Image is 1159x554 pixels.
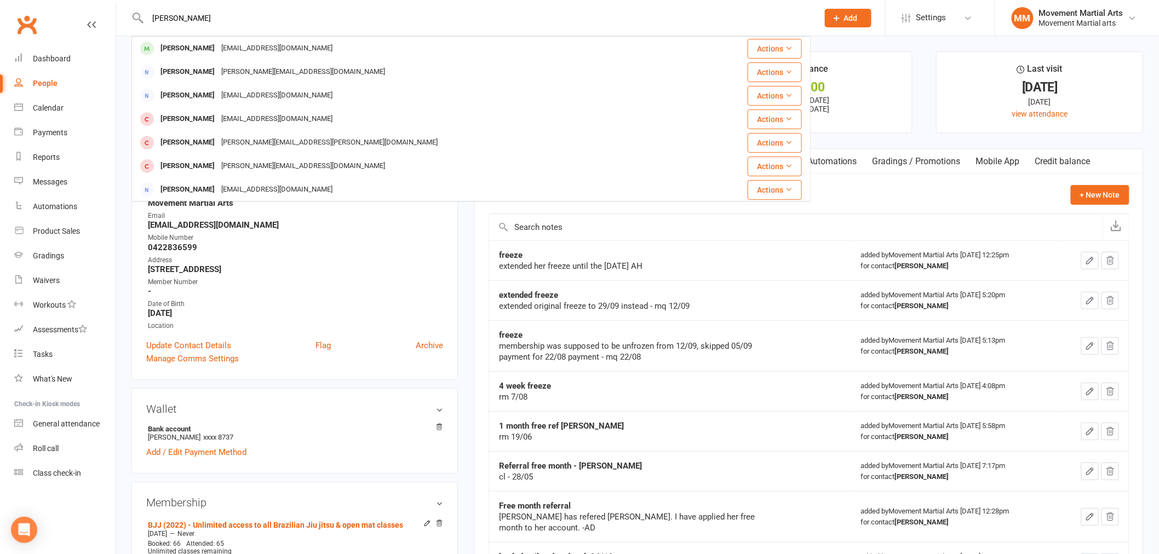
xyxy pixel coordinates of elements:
[14,318,116,342] a: Assessments
[1071,185,1129,205] button: + New Note
[33,153,60,161] div: Reports
[499,421,624,431] strong: 1 month free ref [PERSON_NAME]
[218,182,336,198] div: [EMAIL_ADDRESS][DOMAIN_NAME]
[860,335,1048,357] div: added by Movement Martial Arts [DATE] 5:13pm
[860,391,1048,402] div: for contact
[860,517,1048,528] div: for contact
[748,62,802,82] button: Actions
[844,14,858,22] span: Add
[894,472,949,481] strong: [PERSON_NAME]
[860,290,1048,311] div: added by Movement Martial Arts [DATE] 5:20pm
[1039,8,1123,18] div: Movement Martial Arts
[946,96,1133,108] div: [DATE]
[499,261,773,272] div: extended her freeze until the [DATE] AH
[748,39,802,59] button: Actions
[33,128,67,137] div: Payments
[146,423,443,443] li: [PERSON_NAME]
[860,250,1048,272] div: added by Movement Martial Arts [DATE] 12:25pm
[33,54,71,63] div: Dashboard
[157,158,218,174] div: [PERSON_NAME]
[148,321,443,331] div: Location
[157,135,218,151] div: [PERSON_NAME]
[145,10,811,26] input: Search...
[33,469,81,477] div: Class check-in
[146,446,246,459] a: Add / Edit Payment Method
[14,170,116,194] a: Messages
[946,82,1133,93] div: [DATE]
[499,381,551,391] strong: 4 week freeze
[218,158,388,174] div: [PERSON_NAME][EMAIL_ADDRESS][DOMAIN_NAME]
[157,64,218,80] div: [PERSON_NAME]
[14,194,116,219] a: Automations
[894,262,949,270] strong: [PERSON_NAME]
[499,290,558,300] strong: extended freeze
[148,308,443,318] strong: [DATE]
[218,88,336,103] div: [EMAIL_ADDRESS][DOMAIN_NAME]
[145,529,443,538] div: —
[894,518,949,526] strong: [PERSON_NAME]
[499,250,523,260] strong: freeze
[11,517,37,543] div: Open Intercom Messenger
[177,530,194,538] span: Never
[146,339,231,352] a: Update Contact Details
[148,521,403,529] a: BJJ (2022) - Unlimited access to all Brazilian Jiu jitsu & open mat classes
[860,380,1048,402] div: added by Movement Martial Arts [DATE] 4:08pm
[748,157,802,176] button: Actions
[968,149,1028,174] a: Mobile App
[218,135,441,151] div: [PERSON_NAME][EMAIL_ADDRESS][PERSON_NAME][DOMAIN_NAME]
[416,339,443,352] a: Archive
[499,431,773,442] div: rm 19/06
[148,233,443,243] div: Mobile Number
[860,301,1048,311] div: for contact
[148,255,443,266] div: Address
[499,461,642,471] strong: Referral free month - [PERSON_NAME]
[1028,149,1098,174] a: Credit balance
[33,325,87,334] div: Assessments
[1017,62,1063,82] div: Last visit
[860,506,1048,528] div: added by Movement Martial Arts [DATE] 12:28pm
[916,5,946,30] span: Settings
[33,374,72,383] div: What's New
[33,202,77,211] div: Automations
[148,286,443,296] strong: -
[800,149,865,174] a: Automations
[14,47,116,71] a: Dashboard
[865,149,968,174] a: Gradings / Promotions
[146,352,239,365] a: Manage Comms Settings
[14,268,116,293] a: Waivers
[860,471,1048,482] div: for contact
[148,243,443,252] strong: 0422836599
[14,461,116,486] a: Class kiosk mode
[148,220,443,230] strong: [EMAIL_ADDRESS][DOMAIN_NAME]
[14,244,116,268] a: Gradings
[146,497,443,509] h3: Membership
[499,471,773,482] div: cl - 28/05
[748,109,802,129] button: Actions
[14,145,116,170] a: Reports
[148,425,438,433] strong: Bank account
[218,41,336,56] div: [EMAIL_ADDRESS][DOMAIN_NAME]
[33,419,100,428] div: General attendance
[33,301,66,309] div: Workouts
[14,120,116,145] a: Payments
[148,211,443,221] div: Email
[14,71,116,96] a: People
[14,293,116,318] a: Workouts
[860,460,1048,482] div: added by Movement Martial Arts [DATE] 7:17pm
[748,86,802,106] button: Actions
[148,540,181,547] span: Booked: 66
[186,540,224,547] span: Attended: 65
[489,214,1103,240] input: Search notes
[1012,109,1068,118] a: view attendance
[218,64,388,80] div: [PERSON_NAME][EMAIL_ADDRESS][DOMAIN_NAME]
[14,412,116,436] a: General attendance kiosk mode
[894,393,949,401] strong: [PERSON_NAME]
[499,330,523,340] strong: freeze
[499,341,773,362] div: membership was supposed to be unfrozen from 12/09, skipped 05/09 payment for 22/08 payment - mq 2...
[33,276,60,285] div: Waivers
[14,342,116,367] a: Tasks
[148,198,443,208] strong: Movement Martial Arts
[157,182,218,198] div: [PERSON_NAME]
[14,436,116,461] a: Roll call
[33,251,64,260] div: Gradings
